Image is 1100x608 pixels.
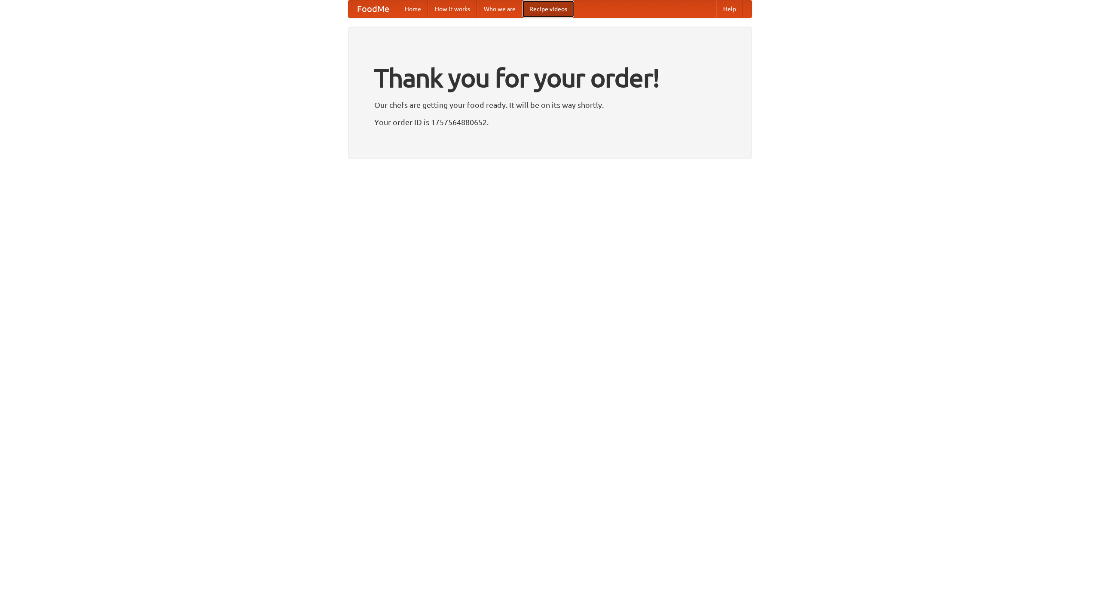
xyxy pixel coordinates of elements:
p: Our chefs are getting your food ready. It will be on its way shortly. [374,98,726,111]
a: Help [716,0,743,18]
a: Who we are [477,0,522,18]
a: How it works [428,0,477,18]
a: FoodMe [348,0,398,18]
a: Recipe videos [522,0,574,18]
h1: Thank you for your order! [374,57,726,98]
a: Home [398,0,428,18]
p: Your order ID is 1757564880652. [374,116,726,128]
